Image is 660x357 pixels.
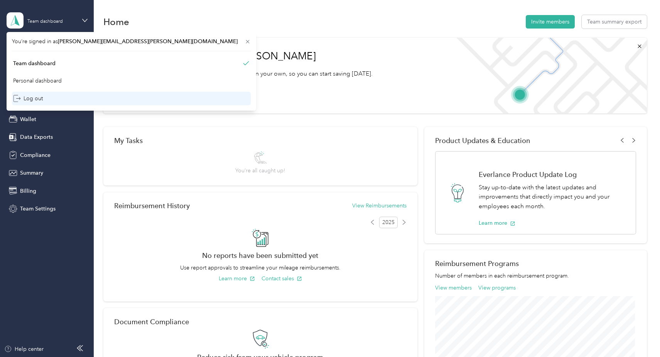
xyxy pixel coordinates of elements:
[13,77,62,85] div: Personal dashboard
[479,170,628,178] h1: Everlance Product Update Log
[435,272,636,280] p: Number of members in each reimbursement program.
[435,136,530,145] span: Product Updates & Education
[20,187,36,195] span: Billing
[27,19,63,24] div: Team dashboard
[103,18,129,26] h1: Home
[13,59,56,67] div: Team dashboard
[114,264,407,272] p: Use report approvals to streamline your mileage reimbursements.
[20,133,53,141] span: Data Exports
[262,274,302,283] button: Contact sales
[20,151,51,159] span: Compliance
[379,217,398,228] span: 2025
[12,37,251,45] span: You’re signed in as
[449,38,646,113] img: Welcome to everlance
[20,169,43,177] span: Summary
[352,202,407,210] button: View Reimbursements
[478,284,516,292] button: View programs
[479,219,515,227] button: Learn more
[20,205,56,213] span: Team Settings
[526,15,575,29] button: Invite members
[4,345,44,353] button: Help center
[114,251,407,259] h2: No reports have been submitted yet
[617,314,660,357] iframe: Everlance-gr Chat Button Frame
[219,274,255,283] button: Learn more
[58,38,238,45] span: [PERSON_NAME][EMAIL_ADDRESS][PERSON_NAME][DOMAIN_NAME]
[435,259,636,268] h2: Reimbursement Programs
[582,15,647,29] button: Team summary export
[114,136,407,145] div: My Tasks
[114,318,189,326] h2: Document Compliance
[435,284,472,292] button: View members
[479,183,628,211] p: Stay up-to-date with the latest updates and improvements that directly impact you and your employ...
[114,202,190,210] h2: Reimbursement History
[13,94,43,103] div: Log out
[235,167,285,175] span: You’re all caught up!
[20,115,36,123] span: Wallet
